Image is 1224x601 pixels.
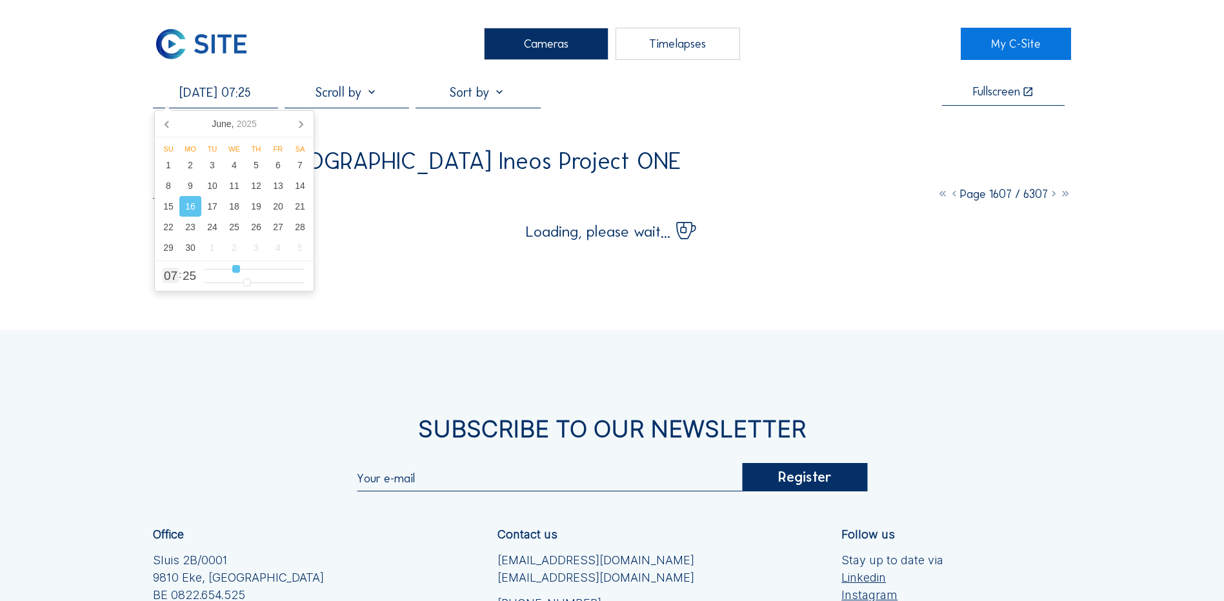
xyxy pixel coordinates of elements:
a: [EMAIL_ADDRESS][DOMAIN_NAME] [497,551,694,569]
div: Su [157,145,179,153]
div: We [223,145,245,153]
input: Search by date 󰅀 [153,84,277,100]
div: Mo [179,145,201,153]
div: Register [743,463,867,491]
div: Timelapses [616,28,740,60]
div: 19 [245,196,267,217]
div: 27 [267,217,289,237]
span: Loading, please wait... [526,224,670,240]
div: 12 [245,175,267,196]
div: Fullscreen [973,86,1020,98]
div: 29 [157,237,179,258]
div: 4 [223,155,245,175]
div: Composition [153,184,301,200]
div: 1 [201,237,223,258]
div: Tu [201,145,223,153]
div: 21 [289,196,311,217]
div: 2 [223,237,245,258]
div: 8 [157,175,179,196]
div: 7 [289,155,311,175]
div: 15 [157,196,179,217]
div: Contact us [497,529,557,540]
span: 25 [183,270,196,282]
div: 11 [223,175,245,196]
div: 10 [201,175,223,196]
div: 20 [267,196,289,217]
i: 2025 [237,119,257,129]
a: Linkedin [841,569,943,586]
div: 17 [201,196,223,217]
div: Subscribe to our newsletter [153,417,1071,440]
div: 24 [201,217,223,237]
div: Sa [289,145,311,153]
div: Office [153,529,184,540]
div: 9 [179,175,201,196]
div: 30 [179,237,201,258]
div: 4 [267,237,289,258]
div: 5 [289,237,311,258]
div: Fr [267,145,289,153]
span: Page 1607 / 6307 [960,187,1048,201]
div: 1 [157,155,179,175]
span: : [179,270,181,279]
input: Your e-mail [357,471,743,486]
img: C-SITE Logo [153,28,249,60]
div: Cameras [484,28,608,60]
div: 25 [223,217,245,237]
div: TGE GAS / [GEOGRAPHIC_DATA] Ineos Project ONE [153,150,681,173]
div: Follow us [841,529,895,540]
div: 28 [289,217,311,237]
div: 3 [201,155,223,175]
div: 26 [245,217,267,237]
div: 13 [267,175,289,196]
div: 14 [289,175,311,196]
div: Th [245,145,267,153]
div: 5 [245,155,267,175]
div: 6 [267,155,289,175]
div: 23 [179,217,201,237]
div: 22 [157,217,179,237]
div: 16 [179,196,201,217]
a: My C-Site [961,28,1071,60]
div: 3 [245,237,267,258]
div: 18 [223,196,245,217]
div: 2 [179,155,201,175]
a: C-SITE Logo [153,28,263,60]
div: June, [206,113,262,134]
a: [EMAIL_ADDRESS][DOMAIN_NAME] [497,569,694,586]
span: 07 [164,270,177,282]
